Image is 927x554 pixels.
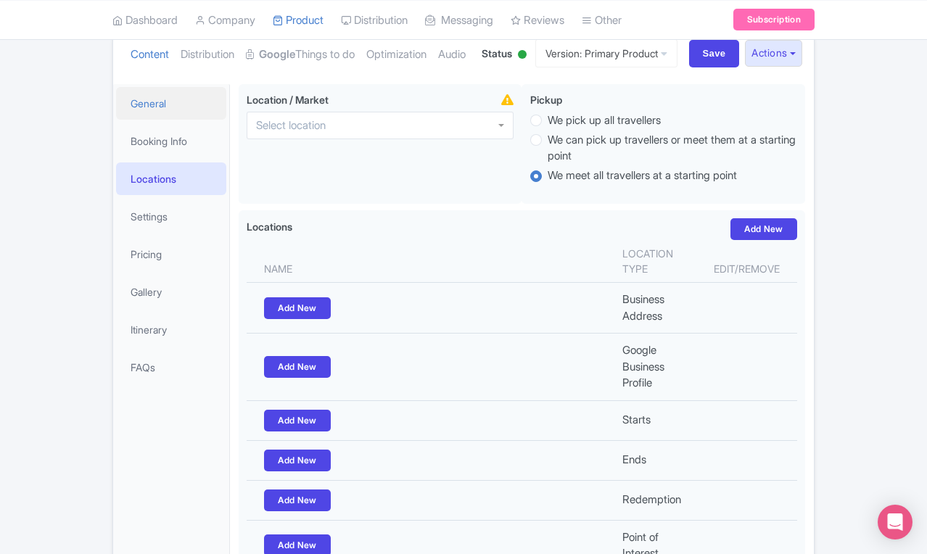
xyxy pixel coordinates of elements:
[116,313,226,346] a: Itinerary
[614,480,705,520] td: Redemption
[116,276,226,308] a: Gallery
[614,240,705,283] th: Location type
[548,112,661,129] label: We pick up all travellers
[264,489,331,511] a: Add New
[181,32,234,78] a: Distribution
[733,9,815,30] a: Subscription
[264,297,331,319] a: Add New
[614,400,705,440] td: Starts
[730,218,797,240] a: Add New
[482,46,512,61] span: Status
[264,356,331,378] a: Add New
[116,351,226,384] a: FAQs
[614,440,705,480] td: Ends
[116,162,226,195] a: Locations
[515,44,530,67] div: Active
[530,94,562,106] span: Pickup
[256,119,334,132] input: Select location
[259,46,295,63] strong: Google
[366,32,427,78] a: Optimization
[246,32,355,78] a: GoogleThings to do
[264,450,331,471] a: Add New
[247,219,292,234] label: Locations
[878,505,912,539] div: Open Intercom Messenger
[116,125,226,157] a: Booking Info
[689,40,740,67] input: Save
[548,132,797,165] label: We can pick up travellers or meet them at a starting point
[116,87,226,120] a: General
[705,240,797,283] th: Edit/Remove
[264,410,331,431] a: Add New
[247,94,329,106] span: Location / Market
[614,334,705,401] td: Google Business Profile
[535,39,677,67] a: Version: Primary Product
[116,238,226,270] a: Pricing
[116,200,226,233] a: Settings
[438,32,466,78] a: Audio
[247,240,614,283] th: Name
[548,168,737,184] label: We meet all travellers at a starting point
[131,32,169,78] a: Content
[614,283,705,334] td: Business Address
[745,40,802,67] button: Actions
